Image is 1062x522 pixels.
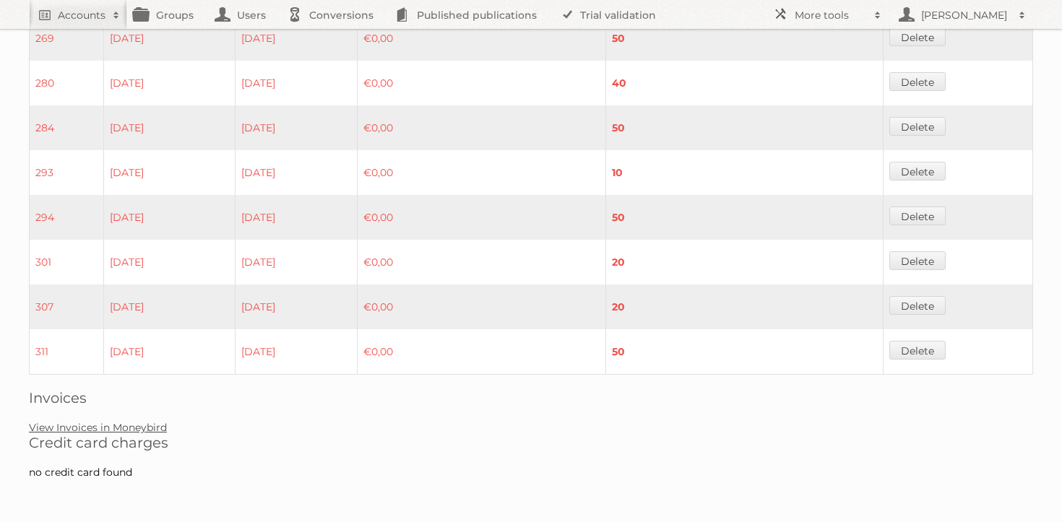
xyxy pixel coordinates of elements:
td: [DATE] [103,329,236,375]
td: 307 [30,284,104,329]
a: Delete [889,251,946,270]
td: €0,00 [358,195,606,240]
td: 301 [30,240,104,284]
td: [DATE] [103,150,236,195]
td: 311 [30,329,104,375]
td: [DATE] [103,195,236,240]
a: Delete [889,341,946,360]
td: €0,00 [358,61,606,105]
strong: 10 [612,166,623,179]
td: 293 [30,150,104,195]
td: [DATE] [236,329,358,375]
strong: 20 [612,300,625,313]
h2: Invoices [29,389,1033,406]
a: Delete [889,206,946,225]
strong: 50 [612,211,625,224]
h2: Credit card charges [29,434,1033,451]
a: Delete [889,117,946,136]
td: €0,00 [358,150,606,195]
td: [DATE] [103,105,236,150]
td: 280 [30,61,104,105]
a: Delete [889,162,946,180]
td: [DATE] [236,61,358,105]
td: €0,00 [358,240,606,284]
a: Delete [889,72,946,91]
td: [DATE] [236,150,358,195]
td: €0,00 [358,16,606,61]
a: Delete [889,296,946,315]
strong: 50 [612,345,625,358]
strong: 50 [612,121,625,134]
td: [DATE] [103,240,236,284]
td: 269 [30,16,104,61]
td: [DATE] [236,240,358,284]
strong: 20 [612,256,625,269]
h2: Accounts [58,8,105,22]
td: [DATE] [236,16,358,61]
td: [DATE] [103,61,236,105]
td: 284 [30,105,104,150]
td: [DATE] [103,284,236,329]
h2: More tools [795,8,867,22]
td: €0,00 [358,329,606,375]
a: Delete [889,27,946,46]
h2: [PERSON_NAME] [918,8,1011,22]
td: €0,00 [358,284,606,329]
td: [DATE] [236,195,358,240]
td: [DATE] [103,16,236,61]
td: 294 [30,195,104,240]
strong: 50 [612,32,625,45]
td: [DATE] [236,284,358,329]
td: €0,00 [358,105,606,150]
strong: 40 [612,77,626,90]
td: [DATE] [236,105,358,150]
a: View Invoices in Moneybird [29,421,167,434]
